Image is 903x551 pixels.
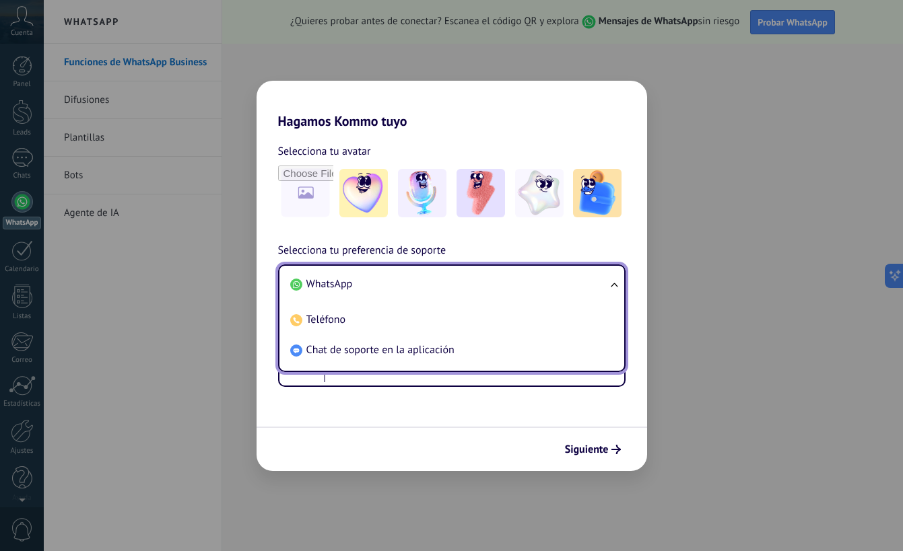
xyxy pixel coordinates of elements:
span: Chat de soporte en la aplicación [306,343,455,357]
span: Selecciona tu preferencia de soporte [278,242,446,260]
img: -2.jpeg [398,169,446,217]
span: Teléfono [306,313,346,326]
span: Siguiente [565,445,609,454]
span: Selecciona tu avatar [278,143,371,160]
h2: Hagamos Kommo tuyo [257,81,647,129]
img: -1.jpeg [339,169,388,217]
img: -3.jpeg [457,169,505,217]
img: -5.jpeg [573,169,622,217]
button: Siguiente [559,438,627,461]
img: -4.jpeg [515,169,564,217]
span: WhatsApp [306,277,353,291]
